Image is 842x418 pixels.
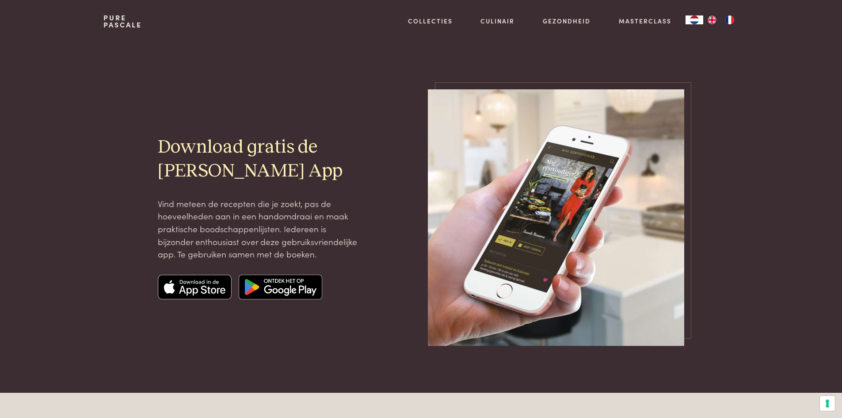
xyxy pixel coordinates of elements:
[428,89,684,346] img: pascale-naessens-app-mockup
[480,16,514,26] a: Culinair
[408,16,453,26] a: Collecties
[686,15,739,24] aside: Language selected: Nederlands
[703,15,721,24] a: EN
[721,15,739,24] a: FR
[158,136,360,183] h2: Download gratis de [PERSON_NAME] App
[619,16,671,26] a: Masterclass
[239,275,322,299] img: Google app store
[686,15,703,24] a: NL
[158,275,232,299] img: Apple app store
[103,14,142,28] a: PurePascale
[703,15,739,24] ul: Language list
[543,16,591,26] a: Gezondheid
[158,197,360,261] p: Vind meteen de recepten die je zoekt, pas de hoeveelheden aan in een handomdraai en maak praktisc...
[686,15,703,24] div: Language
[820,396,835,411] button: Uw voorkeuren voor toestemming voor trackingtechnologieën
